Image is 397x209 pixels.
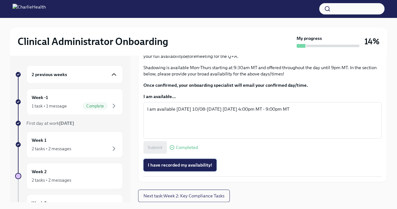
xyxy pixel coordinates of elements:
[32,137,46,144] h6: Week 1
[147,105,378,135] textarea: I am available [DATE] 10/08-[DATE] [DATE] 4:00pm MT - 9:00pm MT
[364,36,379,47] h3: 14%
[15,131,123,158] a: Week 12 tasks • 2 messages
[176,145,198,150] span: Completed
[83,104,108,108] span: Complete
[15,89,123,115] a: Week -11 task • 1 messageComplete
[138,190,230,202] button: Next task:Week 2: Key Compliance Tasks
[297,35,322,41] strong: My progress
[32,146,71,152] div: 2 tasks • 2 messages
[18,35,168,48] h2: Clinical Administrator Onboarding
[143,82,308,88] strong: Once confirmed, your onboarding specialist will email your confirmed day/time.
[26,120,74,126] span: First day at work
[13,4,46,14] img: CharlieHealth
[59,120,74,126] strong: [DATE]
[32,71,67,78] h6: 2 previous weeks
[148,162,212,168] span: I have recorded my availability!
[32,168,47,175] h6: Week 2
[15,163,123,189] a: Week 22 tasks • 2 messages
[15,120,123,126] a: First day at work[DATE]
[143,159,217,171] button: I have recorded my availability!
[32,103,67,109] div: 1 task • 1 message
[32,177,71,183] div: 2 tasks • 2 messages
[183,53,196,59] em: before
[32,200,47,206] h6: Week 3
[26,65,123,84] div: 2 previous weeks
[143,193,224,199] span: Next task : Week 2: Key Compliance Tasks
[32,94,48,101] h6: Week -1
[143,64,382,77] p: Shadowing is available Mon-Thurs starting at 9:30am MT and offered throughout the day until 9pm M...
[143,93,382,100] label: I am available...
